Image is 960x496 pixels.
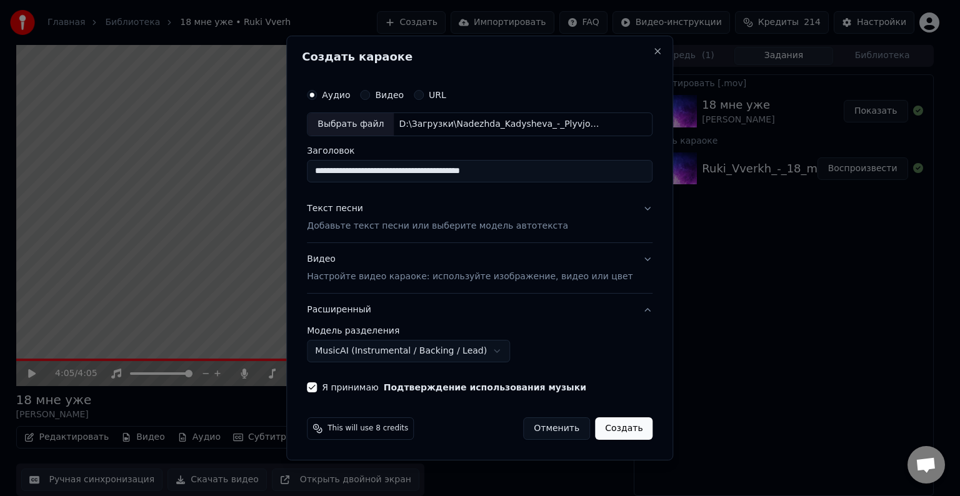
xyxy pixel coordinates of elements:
[307,202,363,215] div: Текст песни
[307,192,652,242] button: Текст песниДобавьте текст песни или выберите модель автотекста
[307,253,632,283] div: Видео
[322,383,586,392] label: Я принимаю
[307,326,652,335] label: Модель разделения
[307,294,652,326] button: Расширенный
[307,113,394,136] div: Выбрать файл
[307,326,652,372] div: Расширенный
[307,146,652,155] label: Заголовок
[307,243,652,293] button: ВидеоНастройте видео караоке: используйте изображение, видео или цвет
[595,417,652,440] button: Создать
[327,424,408,434] span: This will use 8 credits
[384,383,586,392] button: Я принимаю
[302,51,657,62] h2: Создать караоке
[429,91,446,99] label: URL
[394,118,606,131] div: D:\Загрузки\Nadezhda_Kadysheva_-_Plyvjot_venochek_58976218.mp3
[375,91,404,99] label: Видео
[307,270,632,283] p: Настройте видео караоке: используйте изображение, видео или цвет
[322,91,350,99] label: Аудио
[307,220,568,232] p: Добавьте текст песни или выберите модель автотекста
[523,417,590,440] button: Отменить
